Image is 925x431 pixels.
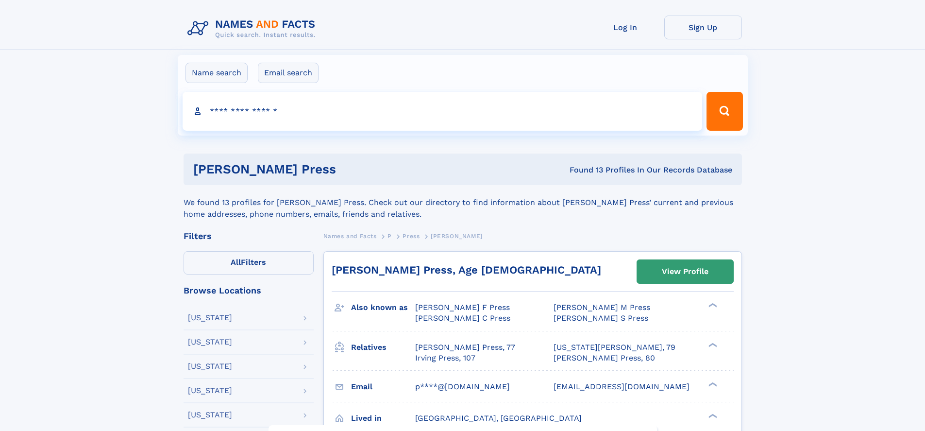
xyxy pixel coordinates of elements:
span: [PERSON_NAME] [431,233,483,240]
h3: Lived in [351,410,415,427]
div: We found 13 profiles for [PERSON_NAME] Press. Check out our directory to find information about [... [184,185,742,220]
a: Log In [587,16,664,39]
button: Search Button [706,92,742,131]
a: [PERSON_NAME] Press, 80 [554,353,655,363]
div: [US_STATE] [188,338,232,346]
span: All [231,258,241,267]
a: Names and Facts [323,230,377,242]
div: [US_STATE] [188,314,232,322]
span: Press [403,233,420,240]
a: Sign Up [664,16,742,39]
span: P [387,233,392,240]
label: Filters [184,251,314,275]
img: Logo Names and Facts [184,16,323,42]
div: [US_STATE] [188,411,232,419]
div: [US_STATE] [188,362,232,370]
a: [US_STATE][PERSON_NAME], 79 [554,342,675,353]
a: Press [403,230,420,242]
div: View Profile [662,260,708,283]
h1: [PERSON_NAME] Press [193,163,453,175]
div: ❯ [706,302,718,309]
div: ❯ [706,342,718,348]
div: ❯ [706,381,718,387]
span: [PERSON_NAME] M Press [554,303,650,312]
div: ❯ [706,413,718,419]
a: Irving Press, 107 [415,353,475,363]
span: [PERSON_NAME] C Press [415,313,510,323]
span: [PERSON_NAME] S Press [554,313,648,323]
h3: Also known as [351,299,415,316]
div: Found 13 Profiles In Our Records Database [453,165,732,175]
a: [PERSON_NAME] Press, Age [DEMOGRAPHIC_DATA] [332,264,601,276]
h3: Relatives [351,339,415,356]
div: Filters [184,232,314,241]
a: View Profile [637,260,733,283]
a: [PERSON_NAME] Press, 77 [415,342,515,353]
span: [GEOGRAPHIC_DATA], [GEOGRAPHIC_DATA] [415,414,582,423]
span: [PERSON_NAME] F Press [415,303,510,312]
input: search input [183,92,703,131]
label: Name search [185,63,248,83]
div: [US_STATE] [188,387,232,395]
label: Email search [258,63,319,83]
span: [EMAIL_ADDRESS][DOMAIN_NAME] [554,382,690,391]
div: Browse Locations [184,286,314,295]
a: P [387,230,392,242]
h3: Email [351,379,415,395]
